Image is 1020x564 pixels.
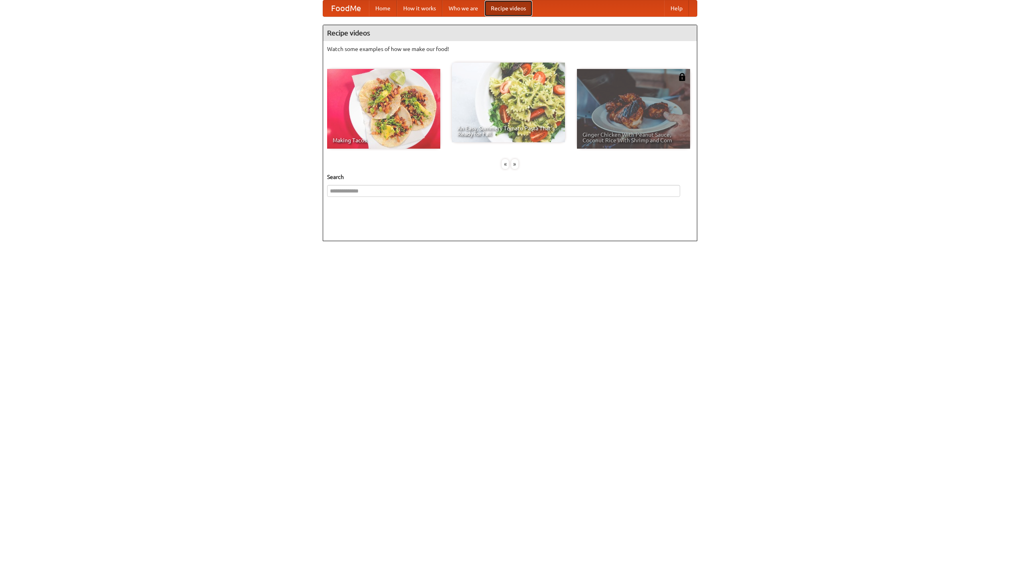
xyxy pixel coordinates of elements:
a: Home [369,0,397,16]
div: » [511,159,518,169]
a: FoodMe [323,0,369,16]
h5: Search [327,173,693,181]
a: An Easy, Summery Tomato Pasta That's Ready for Fall [452,63,565,142]
img: 483408.png [678,73,686,81]
a: Who we are [442,0,484,16]
p: Watch some examples of how we make our food! [327,45,693,53]
div: « [502,159,509,169]
a: How it works [397,0,442,16]
span: An Easy, Summery Tomato Pasta That's Ready for Fall [457,126,559,137]
a: Making Tacos [327,69,440,149]
a: Recipe videos [484,0,532,16]
h4: Recipe videos [323,25,697,41]
a: Help [664,0,689,16]
span: Making Tacos [333,138,435,143]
